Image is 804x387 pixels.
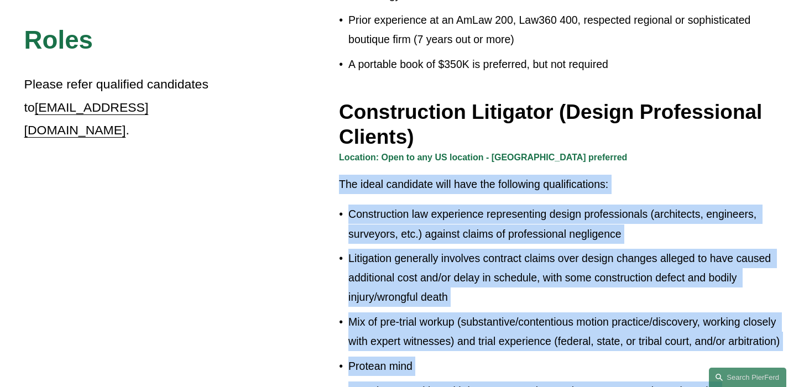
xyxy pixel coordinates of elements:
[339,175,780,194] p: The ideal candidate will have the following qualifications:
[24,26,93,54] span: Roles
[339,153,627,162] strong: Location: Open to any US location - [GEOGRAPHIC_DATA] preferred
[348,11,780,49] p: Prior experience at an AmLaw 200, Law360 400, respected regional or sophisticated boutique firm (...
[24,73,245,142] p: Please refer qualified candidates to .
[348,205,780,243] p: Construction law experience representing design professionals (architects, engineers, surveyors, ...
[348,312,780,351] p: Mix of pre-trial workup (substantive/contentious motion practice/discovery, working closely with ...
[348,357,780,376] p: Protean mind
[348,249,780,307] p: Litigation generally involves contract claims over design changes alleged to have caused addition...
[24,100,149,137] a: [EMAIL_ADDRESS][DOMAIN_NAME]
[339,100,780,150] h3: Construction Litigator (Design Professional Clients)
[348,55,780,74] p: A portable book of $350K is preferred, but not required
[709,368,786,387] a: Search this site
